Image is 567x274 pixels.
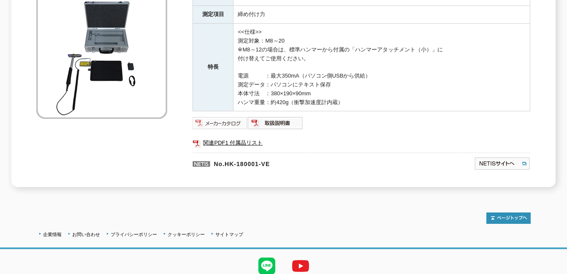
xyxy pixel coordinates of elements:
[248,122,303,129] a: 取扱説明書
[72,232,100,237] a: お問い合わせ
[233,24,530,111] td: <<仕様>> 測定対象：M8～20 ※M8～12の場合は、標準ハンマーから付属の「ハンマーアタッチメント（小）」に 付け替えてご使用ください。 電源 ：最大350mA（パソコン側USBから供給）...
[193,137,530,148] a: 関連PDF1 付属品リスト
[474,157,530,170] img: NETISサイトへ
[193,6,233,24] th: 測定項目
[248,116,303,130] img: 取扱説明書
[43,232,62,237] a: 企業情報
[193,116,248,130] img: メーカーカタログ
[193,153,393,173] p: No.HK-180001-VE
[215,232,243,237] a: サイトマップ
[486,212,531,224] img: トップページへ
[168,232,205,237] a: クッキーポリシー
[193,122,248,129] a: メーカーカタログ
[111,232,157,237] a: プライバシーポリシー
[193,24,233,111] th: 特長
[233,6,530,24] td: 締め付け力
